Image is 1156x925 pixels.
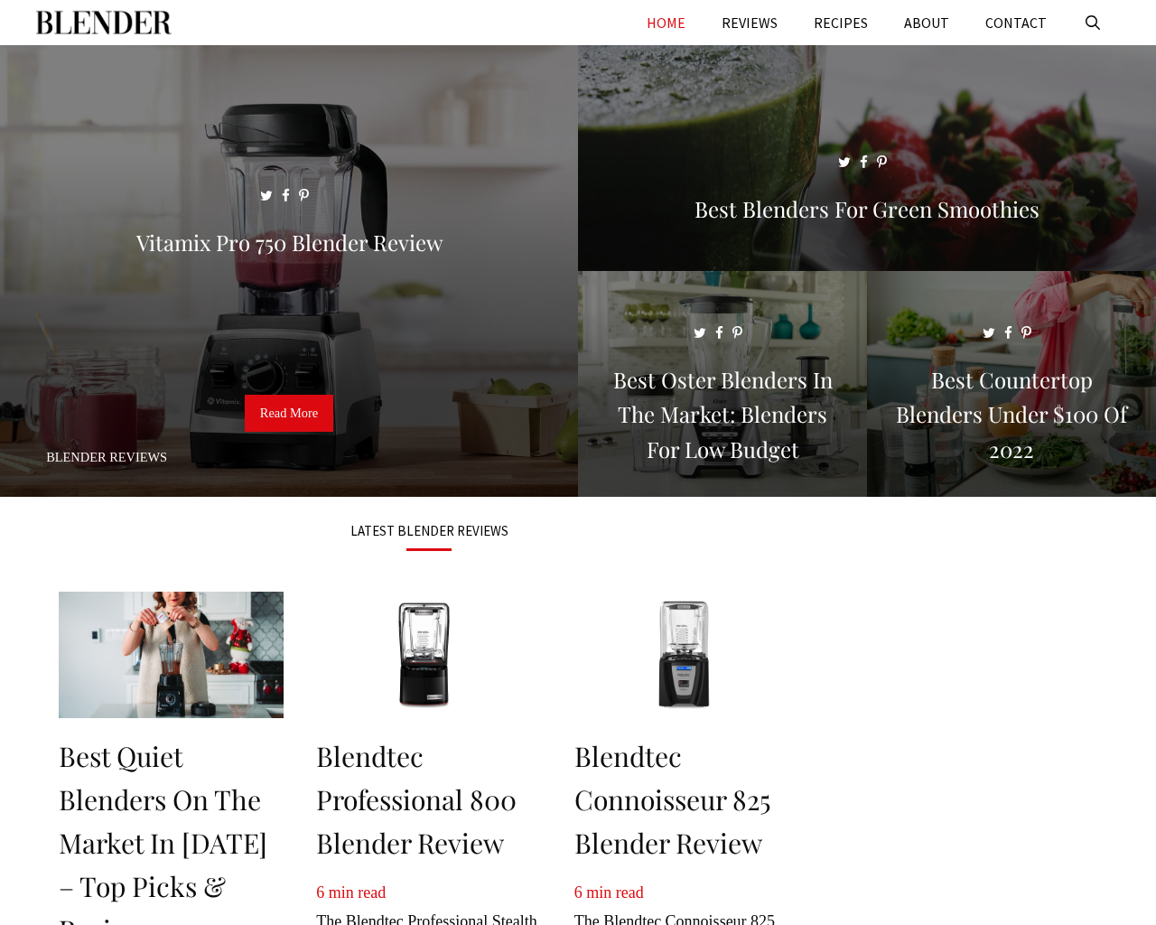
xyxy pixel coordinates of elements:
[574,592,799,718] img: Blendtec Connoisseur 825 Blender Review
[578,249,1156,267] a: Best Blenders for Green Smoothies
[574,883,583,902] span: 6
[59,592,284,718] img: Best Quiet Blenders On The Market In 2022 – Top Picks & Reviews
[316,738,517,861] a: Blendtec Professional 800 Blender Review
[867,475,1156,493] a: Best Countertop Blenders Under $100 of 2022
[586,883,643,902] span: min read
[59,524,799,537] h3: LATEST BLENDER REVIEWS
[574,738,770,861] a: Blendtec Connoisseur 825 Blender Review
[46,450,167,464] a: Blender Reviews
[578,475,867,493] a: Best Oster Blenders in the Market: Blenders for Low Budget
[245,395,333,433] a: Read More
[316,883,324,902] span: 6
[316,592,541,718] img: Blendtec Professional 800 Blender Review
[329,883,386,902] span: min read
